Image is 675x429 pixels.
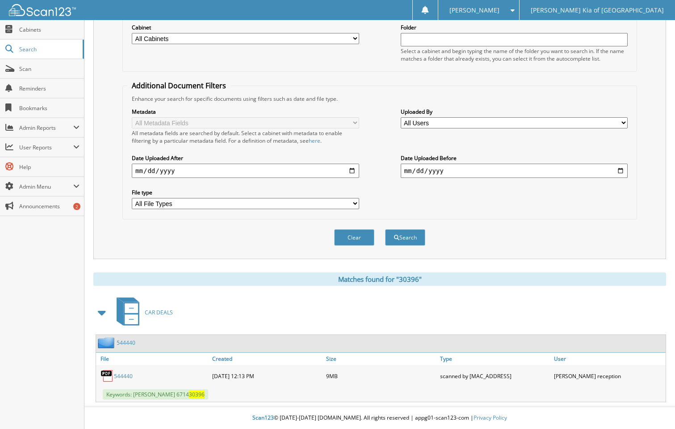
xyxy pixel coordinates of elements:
legend: Additional Document Filters [127,81,231,91]
a: 544440 [114,372,133,380]
span: 30396 [189,391,205,398]
img: scan123-logo-white.svg [9,4,76,16]
img: PDF.png [101,369,114,383]
div: scanned by [MAC_ADDRESS] [438,367,552,385]
div: 2 [73,203,80,210]
span: User Reports [19,144,73,151]
img: folder2.png [98,337,117,348]
span: [PERSON_NAME] [449,8,499,13]
span: Search [19,45,78,53]
span: Keywords: [PERSON_NAME] 6714 [103,389,208,400]
span: Admin Reports [19,124,73,132]
div: 9MB [324,367,438,385]
label: Folder [401,24,628,31]
a: Privacy Policy [474,414,507,421]
a: here [309,137,320,144]
div: Enhance your search for specific documents using filters such as date and file type. [127,95,632,103]
span: Help [19,163,80,171]
label: Metadata [132,108,359,115]
span: Scan [19,65,80,73]
div: Matches found for "30396" [93,272,666,286]
label: File type [132,189,359,196]
span: Announcements [19,202,80,210]
label: Date Uploaded After [132,154,359,162]
span: Cabinets [19,26,80,33]
input: end [401,164,628,178]
label: Date Uploaded Before [401,154,628,162]
button: Clear [334,229,374,246]
a: File [96,353,210,365]
div: [PERSON_NAME] reception [552,367,666,385]
label: Uploaded By [401,108,628,115]
span: Bookmarks [19,104,80,112]
a: 544440 [117,339,135,346]
a: User [552,353,666,365]
span: Admin Menu [19,183,73,190]
span: Scan123 [252,414,274,421]
a: Created [210,353,324,365]
span: Reminders [19,85,80,92]
div: © [DATE]-[DATE] [DOMAIN_NAME]. All rights reserved | appg01-scan123-com | [84,407,675,429]
iframe: Chat Widget [630,386,675,429]
div: Select a cabinet and begin typing the name of the folder you want to search in. If the name match... [401,47,628,62]
span: [PERSON_NAME] Kia of [GEOGRAPHIC_DATA] [531,8,664,13]
div: All metadata fields are searched by default. Select a cabinet with metadata to enable filtering b... [132,129,359,144]
div: [DATE] 12:13 PM [210,367,324,385]
a: CAR DEALS [111,295,173,330]
a: Size [324,353,438,365]
span: CAR DEALS [145,309,173,316]
button: Search [385,229,425,246]
input: start [132,164,359,178]
label: Cabinet [132,24,359,31]
a: Type [438,353,552,365]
